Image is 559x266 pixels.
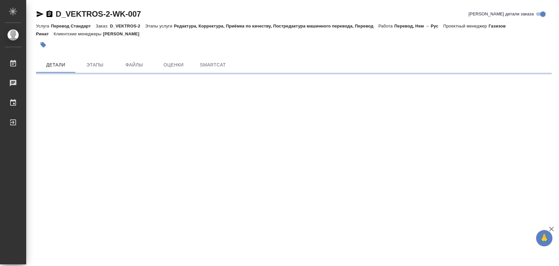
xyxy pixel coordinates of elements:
p: Перевод Стандарт [51,24,96,28]
p: Клиентские менеджеры [54,31,103,36]
p: [PERSON_NAME] [103,31,144,36]
span: Файлы [119,61,150,69]
span: Оценки [158,61,189,69]
p: Проектный менеджер [443,24,488,28]
p: Редактура, Корректура, Приёмка по качеству, Постредактура машинного перевода, Перевод [174,24,378,28]
span: [PERSON_NAME] детали заказа [469,11,534,17]
p: D_VEKTROS-2 [110,24,145,28]
button: Скопировать ссылку [46,10,53,18]
p: Этапы услуги [145,24,174,28]
button: Скопировать ссылку для ЯМессенджера [36,10,44,18]
span: SmartCat [197,61,229,69]
span: Детали [40,61,71,69]
span: 🙏 [539,231,550,245]
p: Работа [378,24,394,28]
button: 🙏 [536,230,552,246]
a: D_VEKTROS-2-WK-007 [56,9,141,18]
span: Этапы [79,61,111,69]
p: Перевод, Нем → Рус [394,24,443,28]
button: Добавить тэг [36,38,50,52]
p: Заказ: [96,24,110,28]
p: Услуга [36,24,51,28]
